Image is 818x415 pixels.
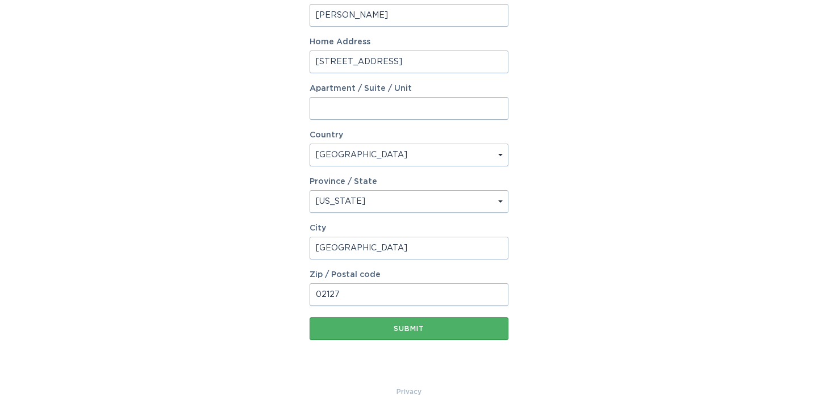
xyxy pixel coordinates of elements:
div: Submit [315,325,503,332]
label: Apartment / Suite / Unit [310,85,508,93]
label: Province / State [310,178,377,186]
label: Country [310,131,343,139]
a: Privacy Policy & Terms of Use [397,385,421,398]
button: Submit [310,317,508,340]
label: Home Address [310,38,508,46]
label: Zip / Postal code [310,271,508,279]
label: City [310,224,508,232]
